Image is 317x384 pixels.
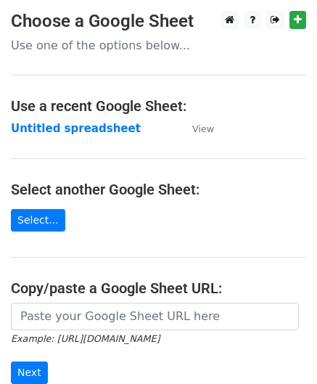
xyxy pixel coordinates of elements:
h3: Choose a Google Sheet [11,11,306,32]
p: Use one of the options below... [11,38,306,53]
a: View [178,122,214,135]
small: Example: [URL][DOMAIN_NAME] [11,333,160,344]
small: View [192,123,214,134]
h4: Copy/paste a Google Sheet URL: [11,279,306,297]
a: Select... [11,209,65,232]
h4: Use a recent Google Sheet: [11,97,306,115]
h4: Select another Google Sheet: [11,181,306,198]
input: Next [11,361,48,384]
input: Paste your Google Sheet URL here [11,303,299,330]
a: Untitled spreadsheet [11,122,141,135]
